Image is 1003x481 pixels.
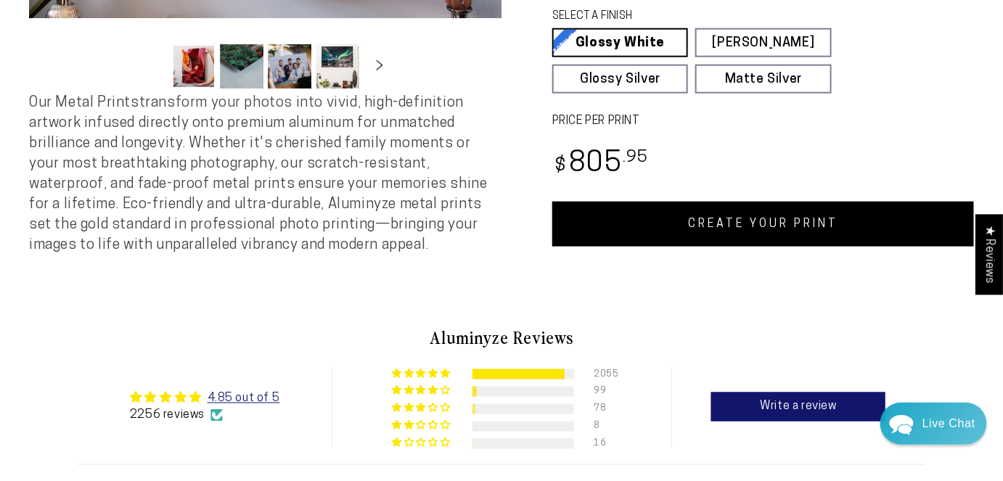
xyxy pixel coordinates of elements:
img: Verified Checkmark [210,409,223,422]
button: Slide left [136,51,168,83]
div: 3% (78) reviews with 3 star rating [392,403,452,414]
legend: SELECT A FINISH [552,9,800,25]
div: 91% (2055) reviews with 5 star rating [392,369,452,379]
button: Load image 2 in gallery view [220,44,263,89]
h2: Aluminyze Reviews [78,325,925,350]
label: PRICE PER PRINT [552,113,974,130]
a: CREATE YOUR PRINT [552,202,974,247]
button: Load image 3 in gallery view [268,44,311,89]
a: 4.85 out of 5 [208,393,280,405]
div: Chat widget toggle [880,403,987,445]
a: Write a review [711,392,885,422]
a: Glossy Silver [552,65,688,94]
button: Slide right [364,51,396,83]
div: 8 [594,422,612,432]
a: Matte Silver [695,65,831,94]
div: Click to open Judge.me floating reviews tab [975,214,1003,295]
div: 2055 [594,369,612,379]
span: $ [554,157,567,176]
bdi: 805 [552,150,649,178]
div: 4% (99) reviews with 4 star rating [392,386,452,397]
button: Load image 4 in gallery view [316,44,359,89]
a: Glossy White [552,28,688,57]
button: Load image 1 in gallery view [172,44,216,89]
div: 0% (8) reviews with 2 star rating [392,421,452,432]
div: 2256 reviews [130,408,279,424]
div: Contact Us Directly [922,403,975,445]
a: [PERSON_NAME] [695,28,831,57]
div: 78 [594,404,612,414]
div: Average rating is 4.85 stars [130,390,279,407]
div: 1% (16) reviews with 1 star rating [392,438,452,449]
div: 16 [594,439,612,449]
span: Our Metal Prints transform your photos into vivid, high-definition artwork infused directly onto ... [29,96,488,252]
div: 99 [594,387,612,397]
sup: .95 [623,149,649,166]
